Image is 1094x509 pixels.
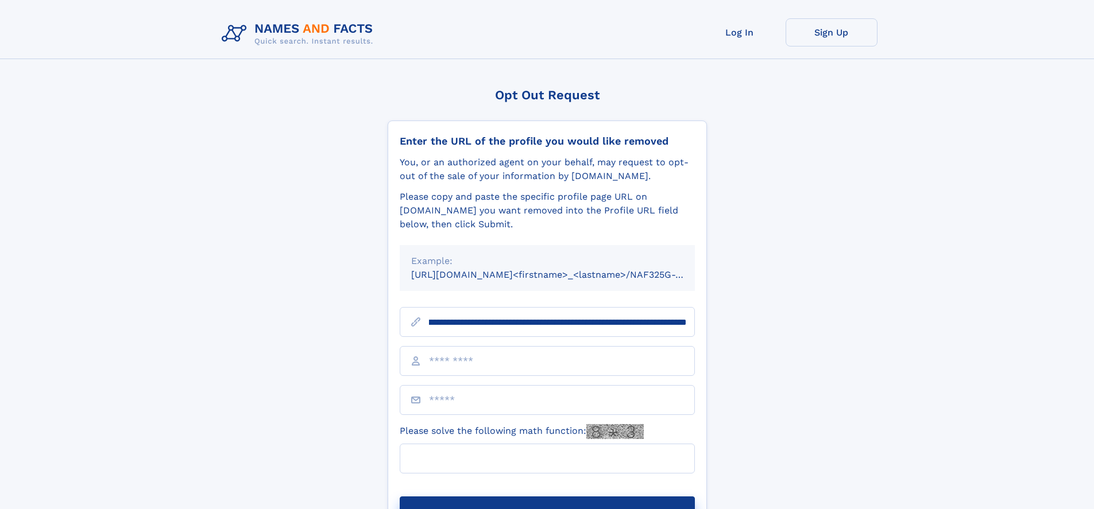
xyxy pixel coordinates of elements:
[694,18,786,46] a: Log In
[217,18,382,49] img: Logo Names and Facts
[411,254,683,268] div: Example:
[786,18,877,46] a: Sign Up
[400,156,695,183] div: You, or an authorized agent on your behalf, may request to opt-out of the sale of your informatio...
[388,88,707,102] div: Opt Out Request
[400,424,644,439] label: Please solve the following math function:
[411,269,717,280] small: [URL][DOMAIN_NAME]<firstname>_<lastname>/NAF325G-xxxxxxxx
[400,190,695,231] div: Please copy and paste the specific profile page URL on [DOMAIN_NAME] you want removed into the Pr...
[400,135,695,147] div: Enter the URL of the profile you would like removed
